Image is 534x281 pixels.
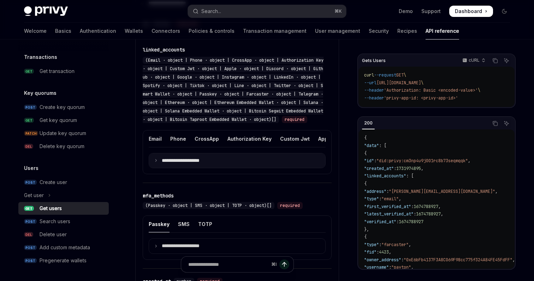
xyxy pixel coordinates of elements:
[411,264,414,270] span: ,
[386,189,389,194] span: :
[40,116,77,124] div: Get key quorum
[170,130,186,147] div: Phone
[24,89,57,97] h5: Key quorums
[491,56,500,65] button: Copy the contents from the code block
[18,114,109,127] a: GETGet key quorum
[55,23,71,39] a: Basics
[411,204,414,209] span: :
[80,23,116,39] a: Authentication
[24,245,37,250] span: POST
[499,6,510,17] button: Toggle dark mode
[384,95,458,101] span: 'privy-app-id: <privy-app-id>'
[146,203,272,208] span: (Passkey · object | SMS · object | TOTP · object)[]
[376,249,379,255] span: :
[364,264,389,270] span: "username"
[374,72,396,78] span: --request
[24,53,57,61] h5: Transactions
[40,243,90,252] div: Add custom metadata
[379,143,386,148] span: : [
[421,8,441,15] a: Support
[404,72,406,78] span: \
[364,257,401,263] span: "owner_address"
[24,144,33,149] span: DEL
[399,196,401,202] span: ,
[502,56,511,65] button: Ask AI
[152,23,180,39] a: Connectors
[362,119,375,127] div: 200
[438,204,441,209] span: ,
[364,95,384,101] span: --header
[18,176,109,189] a: POSTCreate user
[399,8,413,15] a: Demo
[18,65,109,78] a: GETGet transaction
[40,178,67,187] div: Create user
[512,257,515,263] span: ,
[449,6,493,17] a: Dashboard
[364,227,369,232] span: },
[441,211,443,217] span: ,
[362,58,386,63] span: Gets Users
[397,23,417,39] a: Recipes
[406,173,414,179] span: : [
[364,166,394,171] span: "created_at"
[394,166,396,171] span: :
[195,130,219,147] div: CrossApp
[426,23,459,39] a: API reference
[40,217,70,226] div: Search users
[364,143,379,148] span: "data"
[379,196,381,202] span: :
[24,118,34,123] span: GET
[201,7,221,16] div: Search...
[280,130,310,147] div: Custom Jwt
[40,256,87,265] div: Pregenerate wallets
[381,242,409,248] span: "farcaster"
[188,257,268,272] input: Ask a question...
[495,189,498,194] span: ,
[18,202,109,215] a: GETGet users
[24,23,47,39] a: Welcome
[149,130,162,147] div: Email
[24,258,37,263] span: POST
[24,191,44,200] div: Get user
[143,46,185,53] div: linked_accounts
[364,135,367,141] span: {
[478,87,480,93] span: \
[364,249,376,255] span: "fid"
[364,242,379,248] span: "type"
[227,130,272,147] div: Authorization Key
[18,127,109,140] a: PATCHUpdate key quorum
[389,189,495,194] span: "[PERSON_NAME][EMAIL_ADDRESS][DOMAIN_NAME]"
[469,57,480,63] p: cURL
[364,196,379,202] span: "type"
[24,69,34,74] span: GET
[189,23,235,39] a: Policies & controls
[364,158,374,164] span: "id"
[143,192,174,199] div: mfa_methods
[391,264,411,270] span: "payton"
[24,131,38,136] span: PATCH
[364,189,386,194] span: "address"
[491,119,500,128] button: Copy the contents from the code block
[384,87,478,93] span: 'Authorization: Basic <encoded-value>'
[379,242,381,248] span: :
[364,72,374,78] span: curl
[125,23,143,39] a: Wallets
[279,259,289,269] button: Send message
[40,230,67,239] div: Delete user
[455,8,482,15] span: Dashboard
[376,80,421,86] span: [URL][DOMAIN_NAME]
[18,215,109,228] a: POSTSearch users
[188,5,346,18] button: Open search
[364,181,367,187] span: {
[24,105,37,110] span: POST
[18,189,109,202] button: Toggle Get user section
[149,216,170,232] div: Passkey
[40,103,85,111] div: Create key quorum
[381,196,399,202] span: "email"
[364,211,414,217] span: "latest_verified_at"
[379,249,389,255] span: 4423
[40,204,62,213] div: Get users
[364,80,376,86] span: --url
[24,180,37,185] span: POST
[18,241,109,254] a: POSTAdd custom metadata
